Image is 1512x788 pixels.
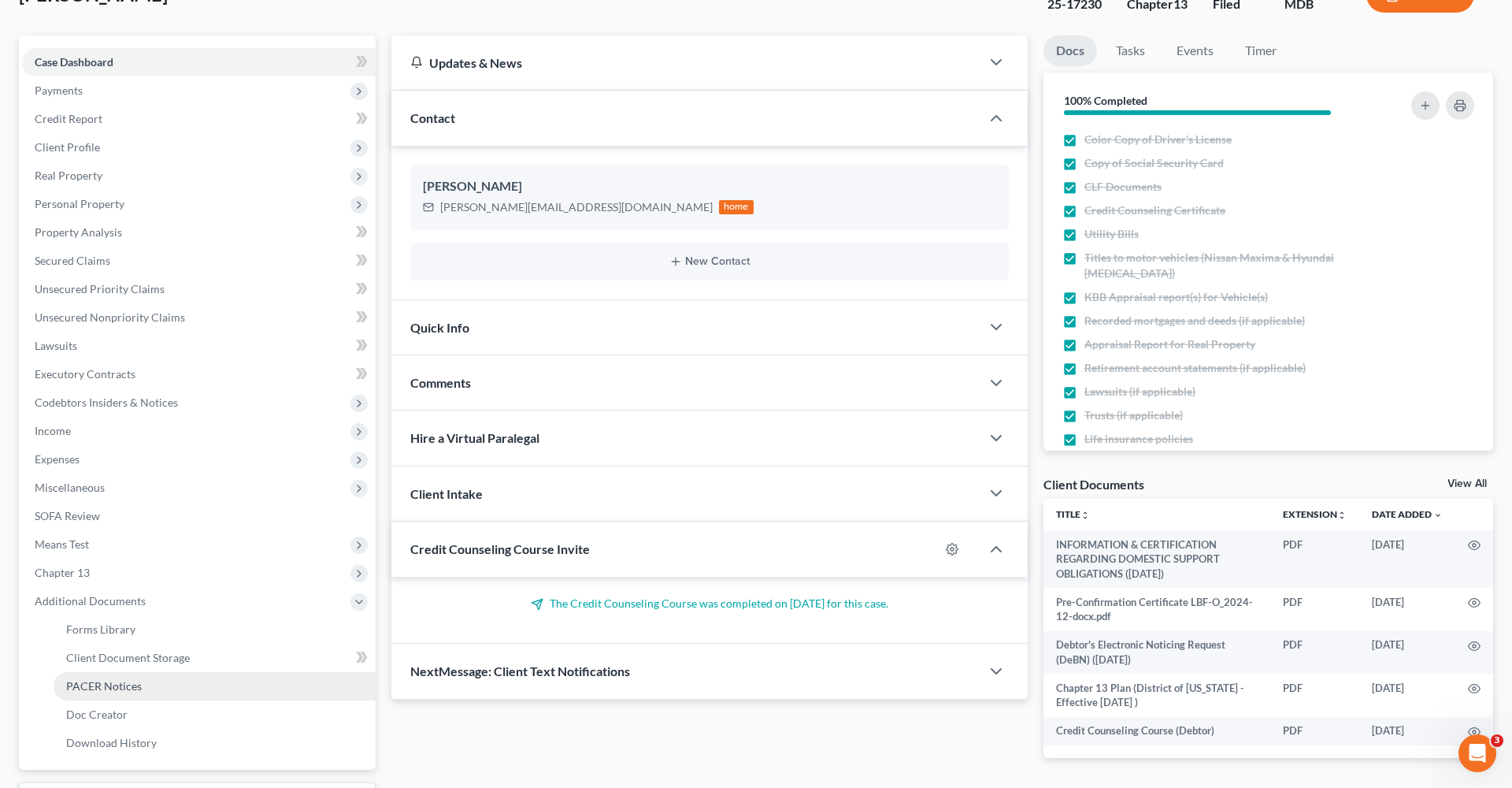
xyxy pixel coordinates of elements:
td: Debtor's Electronic Noticing Request (DeBN) ([DATE]) [1043,631,1270,675]
button: New Contact [423,255,996,268]
i: unfold_more [1337,511,1347,520]
td: PDF [1270,530,1359,588]
a: PACER Notices [54,672,376,701]
td: PDF [1270,588,1359,631]
span: Forms Library [66,623,135,636]
span: Contact [410,110,455,125]
span: Life insurance policies [1084,431,1193,447]
span: Expenses [35,452,80,466]
a: Credit Report [22,105,376,133]
span: Copy of Social Security Card [1084,155,1224,171]
td: [DATE] [1359,674,1455,717]
a: Extensionunfold_more [1283,508,1347,520]
span: Income [35,424,71,437]
td: Pre-Confirmation Certificate LBF-O_2024-12-docx.pdf [1043,588,1270,631]
a: SOFA Review [22,502,376,530]
td: PDF [1270,631,1359,675]
span: Recorded mortgages and deeds (if applicable) [1084,313,1305,329]
a: Executory Contracts [22,360,376,388]
a: Download History [54,729,376,757]
a: Case Dashboard [22,48,376,76]
a: Doc Creator [54,701,376,729]
span: Unsecured Priority Claims [35,282,165,295]
a: Events [1164,35,1226,66]
span: Codebtors Insiders & Notices [35,396,178,409]
div: Client Documents [1043,476,1144,492]
span: NextMessage: Client Text Notifications [410,663,630,678]
span: Unsecured Nonpriority Claims [35,310,185,324]
a: Docs [1043,35,1097,66]
span: KBB Appraisal report(s) for Vehicle(s) [1084,289,1268,305]
span: Credit Counseling Course Invite [410,541,590,556]
span: Lawsuits [35,339,77,352]
iframe: Intercom live chat [1458,734,1496,772]
span: Lawsuits (if applicable) [1084,384,1195,400]
span: Credit Counseling Certificate [1084,203,1225,218]
span: Chapter 13 [35,566,90,579]
span: Hire a Virtual Paralegal [410,430,539,445]
a: Date Added expand_more [1372,508,1443,520]
span: Case Dashboard [35,55,113,69]
span: Executory Contracts [35,367,135,381]
span: Titles to motor vehicles (Nissan Maxima & Hyundai [MEDICAL_DATA]) [1084,250,1367,281]
strong: 100% Completed [1064,94,1147,107]
a: Secured Claims [22,247,376,275]
span: 3 [1491,734,1503,747]
span: Credit Report [35,112,102,125]
span: Client Document Storage [66,651,190,664]
a: Titleunfold_more [1056,508,1090,520]
i: unfold_more [1080,511,1090,520]
td: PDF [1270,717,1359,745]
div: [PERSON_NAME][EMAIL_ADDRESS][DOMAIN_NAME] [440,199,713,215]
span: Means Test [35,537,89,551]
td: [DATE] [1359,588,1455,631]
div: [PERSON_NAME] [423,177,996,196]
span: CLF Documents [1084,179,1162,195]
span: Utility Bills [1084,226,1139,242]
span: Personal Property [35,197,124,210]
span: Client Profile [35,140,100,154]
span: Payments [35,84,83,97]
a: Tasks [1103,35,1158,66]
span: Quick Info [410,320,469,335]
a: Unsecured Nonpriority Claims [22,303,376,332]
span: Color Copy of Driver's License [1084,132,1232,147]
span: Miscellaneous [35,481,105,494]
span: Download History [66,736,157,749]
span: Client Intake [410,486,483,501]
span: SOFA Review [35,509,100,522]
span: PACER Notices [66,679,142,693]
td: PDF [1270,674,1359,717]
span: Property Analysis [35,225,122,239]
a: Forms Library [54,615,376,644]
a: Lawsuits [22,332,376,360]
a: View All [1447,478,1487,489]
span: Doc Creator [66,708,128,721]
p: The Credit Counseling Course was completed on [DATE] for this case. [410,596,1009,611]
td: INFORMATION & CERTIFICATION REGARDING DOMESTIC SUPPORT OBLIGATIONS ([DATE]) [1043,530,1270,588]
td: [DATE] [1359,717,1455,745]
a: Client Document Storage [54,644,376,672]
span: Appraisal Report for Real Property [1084,336,1255,352]
span: Trusts (if applicable) [1084,407,1183,423]
span: Retirement account statements (if applicable) [1084,360,1306,376]
td: [DATE] [1359,631,1455,675]
span: Secured Claims [35,254,110,267]
td: Chapter 13 Plan (District of [US_STATE] - Effective [DATE] ) [1043,674,1270,717]
span: Comments [410,375,471,390]
div: home [719,200,754,214]
td: [DATE] [1359,530,1455,588]
span: Real Property [35,169,102,182]
a: Unsecured Priority Claims [22,275,376,303]
i: expand_more [1433,511,1443,520]
a: Timer [1232,35,1289,66]
td: Credit Counseling Course (Debtor) [1043,717,1270,745]
div: Updates & News [410,54,962,71]
span: Additional Documents [35,594,146,608]
a: Property Analysis [22,218,376,247]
